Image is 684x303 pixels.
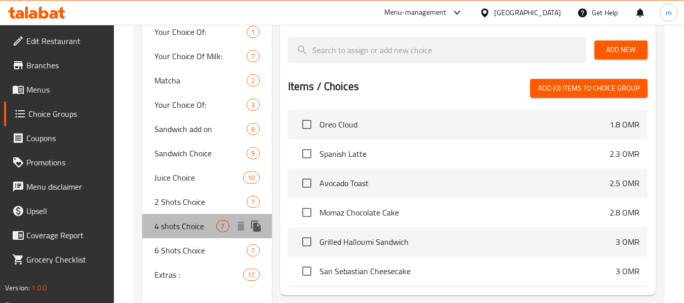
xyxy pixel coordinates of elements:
div: Choices [247,26,259,38]
span: 2 [247,76,259,85]
span: Add New [602,44,639,56]
span: Grocery Checklist [26,253,106,266]
p: 2.5 OMR [610,177,639,189]
span: 2 Shots Choice [154,196,247,208]
span: Juice Choice [154,171,243,184]
div: Your Choice Of Milk:7 [142,44,271,68]
div: Choices [247,196,259,208]
a: Menu disclaimer [4,175,114,199]
p: 3 OMR [616,265,639,277]
span: Select choice [296,114,317,135]
h2: Items / Choices [288,79,359,94]
span: Add (0) items to choice group [538,82,639,95]
span: Momaz Chocolate Cake [319,206,610,219]
span: 7 [247,246,259,255]
div: Juice Choice10 [142,165,271,190]
p: 2.3 OMR [610,148,639,160]
span: Menu disclaimer [26,181,106,193]
span: Upsell [26,205,106,217]
span: 3 [247,100,259,110]
p: 1.8 OMR [610,118,639,131]
span: 1.0.0 [31,281,47,294]
span: Oreo Cloud [319,118,610,131]
span: Version: [5,281,30,294]
span: 7 [247,52,259,61]
span: San Sebastian Cheesecake [319,265,616,277]
span: m [666,7,672,18]
span: Branches [26,59,106,71]
div: Matcha2 [142,68,271,93]
a: Branches [4,53,114,77]
div: 4 shots Choice7deleteduplicate [142,214,271,238]
span: Coupons [26,132,106,144]
span: Select choice [296,231,317,252]
span: 4 shots Choice [154,220,216,232]
div: Sandwich Choice9 [142,141,271,165]
p: 2.8 OMR [610,206,639,219]
span: Select choice [296,143,317,164]
a: Coupons [4,126,114,150]
a: Upsell [4,199,114,223]
div: Choices [247,123,259,135]
div: 2 Shots Choice7 [142,190,271,214]
div: 6 Shots Choice7 [142,238,271,263]
span: Your Choice Of: [154,26,247,38]
span: 9 [247,149,259,158]
span: Choice Groups [28,108,106,120]
span: 10 [244,173,259,183]
div: Extras :17 [142,263,271,287]
div: Your Choice Of:3 [142,93,271,117]
div: [GEOGRAPHIC_DATA] [494,7,561,18]
div: Menu-management [384,7,447,19]
span: Extras : [154,269,243,281]
div: Choices [247,50,259,62]
a: Grocery Checklist [4,247,114,272]
div: Choices [243,269,259,281]
span: Select choice [296,172,317,194]
input: search [288,37,586,63]
span: 7 [217,222,228,231]
span: Sandwich Choice [154,147,247,159]
span: 17 [244,270,259,280]
a: Edit Restaurant [4,29,114,53]
span: Matcha [154,74,247,86]
span: Select choice [296,261,317,282]
div: Choices [247,99,259,111]
span: 7 [247,197,259,207]
span: Your Choice Of: [154,99,247,111]
span: Select choice [296,202,317,223]
div: Choices [247,244,259,256]
a: Promotions [4,150,114,175]
span: 6 [247,124,259,134]
span: Avocado Toast [319,177,610,189]
div: Choices [247,147,259,159]
button: duplicate [249,219,264,234]
div: Your Choice Of:1 [142,20,271,44]
span: 1 [247,27,259,37]
span: Your Choice Of Milk: [154,50,247,62]
span: Edit Restaurant [26,35,106,47]
div: Choices [247,74,259,86]
a: Coverage Report [4,223,114,247]
div: Sandwich add on6 [142,117,271,141]
span: Spanish Latte [319,148,610,160]
p: 3 OMR [616,236,639,248]
a: Choice Groups [4,102,114,126]
button: Add (0) items to choice group [530,79,648,98]
span: Menus [26,83,106,96]
a: Menus [4,77,114,102]
span: Sandwich add on [154,123,247,135]
button: delete [233,219,249,234]
span: 6 Shots Choice [154,244,247,256]
div: Choices [243,171,259,184]
div: Choices [216,220,229,232]
span: Coverage Report [26,229,106,241]
span: Promotions [26,156,106,168]
button: Add New [594,40,648,59]
span: Grilled Halloumi Sandwich [319,236,616,248]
